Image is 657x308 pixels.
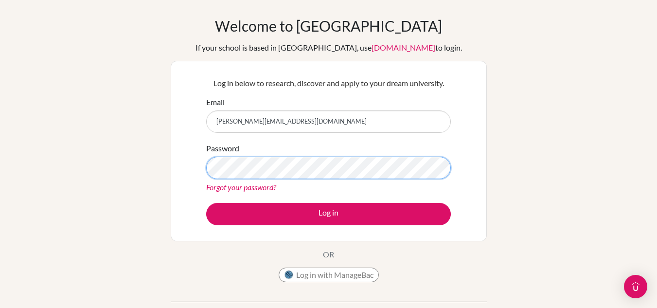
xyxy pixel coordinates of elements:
[206,96,225,108] label: Email
[624,275,647,298] div: Open Intercom Messenger
[206,203,451,225] button: Log in
[372,43,435,52] a: [DOMAIN_NAME]
[323,249,334,260] p: OR
[206,143,239,154] label: Password
[215,17,442,35] h1: Welcome to [GEOGRAPHIC_DATA]
[206,182,276,192] a: Forgot your password?
[195,42,462,54] div: If your school is based in [GEOGRAPHIC_DATA], use to login.
[206,77,451,89] p: Log in below to research, discover and apply to your dream university.
[279,268,379,282] button: Log in with ManageBac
